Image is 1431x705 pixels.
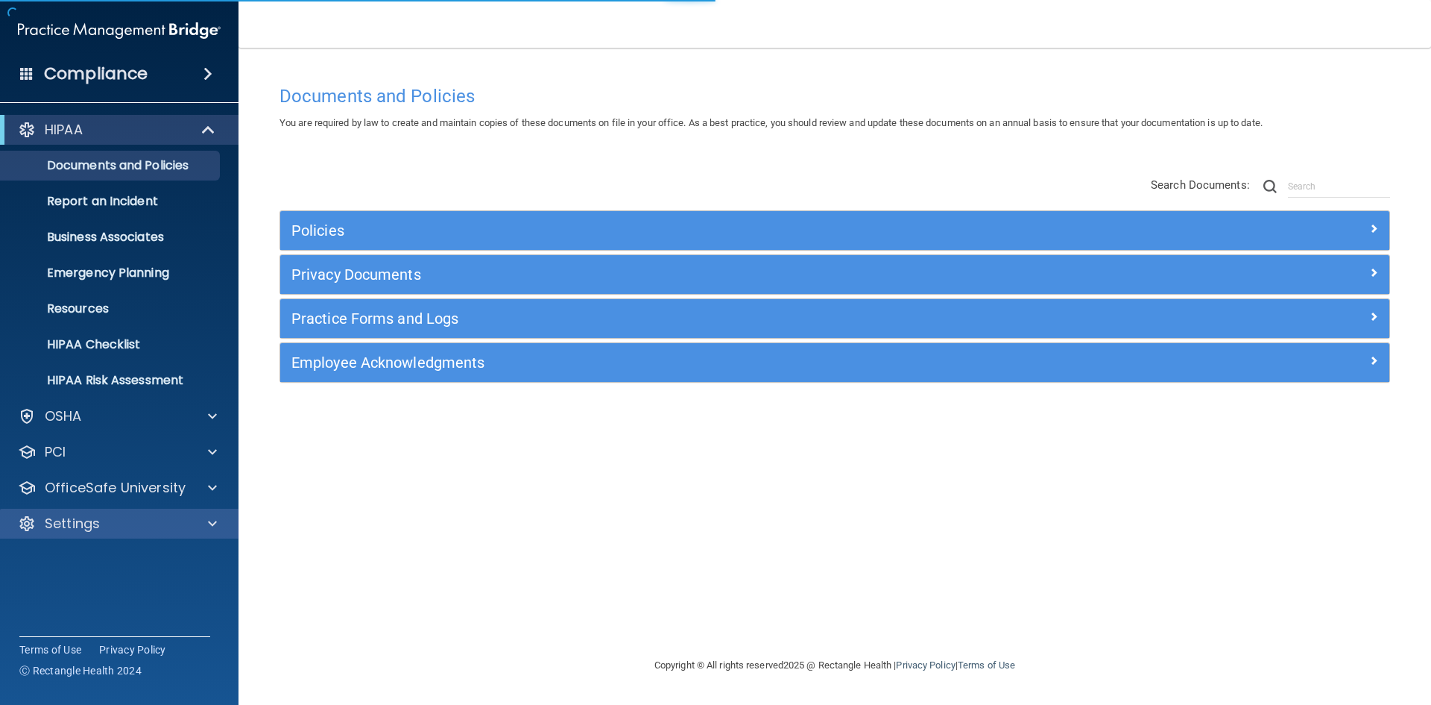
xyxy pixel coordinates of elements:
a: Privacy Policy [896,659,955,671]
p: Business Associates [10,230,213,245]
span: You are required by law to create and maintain copies of these documents on file in your office. ... [279,117,1263,128]
a: Terms of Use [958,659,1015,671]
p: HIPAA Checklist [10,337,213,352]
a: Terms of Use [19,642,81,657]
p: HIPAA Risk Assessment [10,373,213,388]
h5: Practice Forms and Logs [291,310,1101,327]
h5: Privacy Documents [291,266,1101,283]
h4: Documents and Policies [279,87,1390,106]
a: HIPAA [18,121,216,139]
p: Documents and Policies [10,158,213,173]
p: PCI [45,443,66,461]
p: OSHA [45,407,82,425]
a: OfficeSafe University [18,479,217,497]
p: OfficeSafe University [45,479,186,497]
img: ic-search.3b580494.png [1263,180,1277,193]
a: Settings [18,515,217,533]
div: Copyright © All rights reserved 2025 @ Rectangle Health | | [563,642,1107,689]
p: HIPAA [45,121,83,139]
img: PMB logo [18,16,221,46]
span: Search Documents: [1151,178,1250,192]
a: OSHA [18,407,217,425]
span: Ⓒ Rectangle Health 2024 [19,663,142,678]
a: PCI [18,443,217,461]
h5: Policies [291,222,1101,239]
a: Privacy Policy [99,642,166,657]
p: Emergency Planning [10,266,213,281]
input: Search [1288,175,1390,198]
p: Settings [45,515,100,533]
h5: Employee Acknowledgments [291,354,1101,371]
p: Resources [10,301,213,316]
h4: Compliance [44,63,148,84]
a: Employee Acknowledgments [291,351,1378,375]
a: Privacy Documents [291,263,1378,286]
p: Report an Incident [10,194,213,209]
a: Policies [291,219,1378,242]
a: Practice Forms and Logs [291,307,1378,330]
